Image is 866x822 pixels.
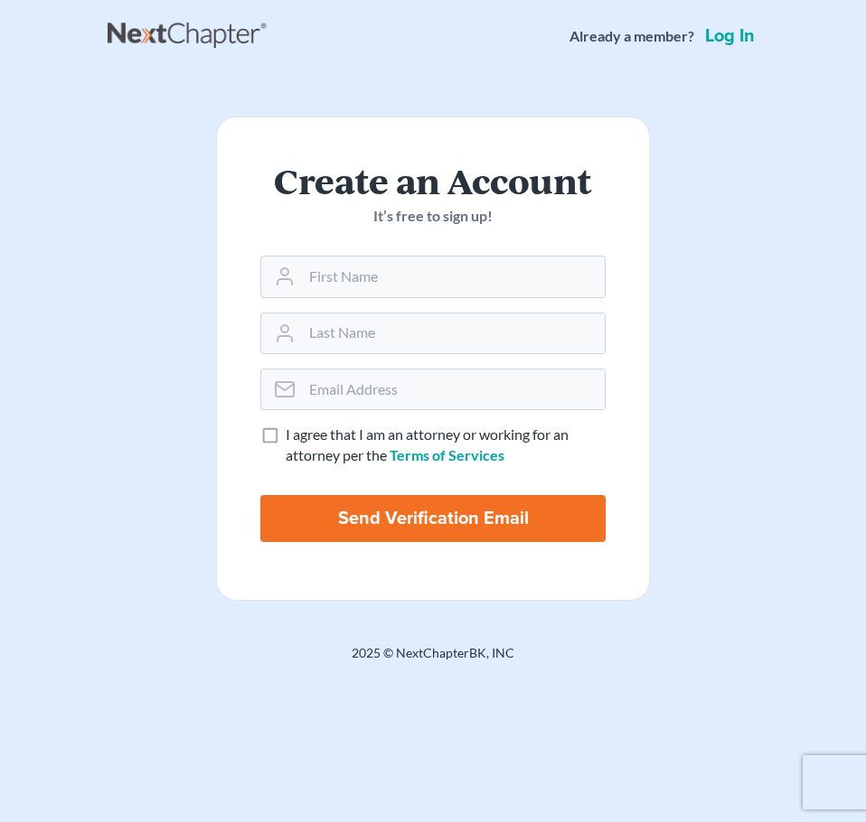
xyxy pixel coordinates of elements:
[286,425,569,463] span: I agree that I am an attorney or working for an attorney per the
[260,206,606,227] p: It’s free to sign up!
[569,26,694,47] strong: Already a member?
[108,644,758,677] div: 2025 © NextChapterBK, INC
[260,495,606,542] input: Send Verification Email
[390,446,504,463] a: Terms of Services
[260,161,606,199] h2: Create an Account
[701,27,758,45] a: Log in
[302,369,605,409] input: Email Address
[302,313,605,353] input: Last Name
[302,257,605,296] input: First Name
